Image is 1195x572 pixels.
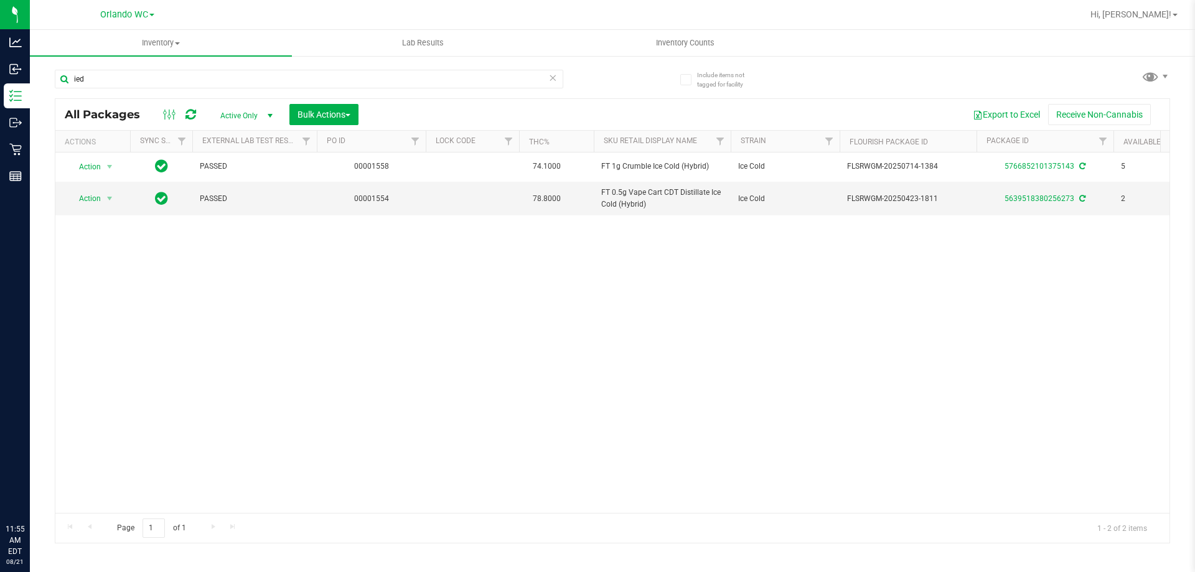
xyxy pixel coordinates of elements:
[143,518,165,538] input: 1
[1123,138,1161,146] a: Available
[986,136,1029,145] a: Package ID
[155,190,168,207] span: In Sync
[37,471,52,485] iframe: Resource center unread badge
[697,70,759,89] span: Include items not tagged for facility
[9,63,22,75] inline-svg: Inbound
[385,37,461,49] span: Lab Results
[738,161,832,172] span: Ice Cold
[1077,194,1085,203] span: Sync from Compliance System
[604,136,697,145] a: Sku Retail Display Name
[1005,162,1074,171] a: 5766852101375143
[601,161,723,172] span: FT 1g Crumble Ice Cold (Hybrid)
[200,193,309,205] span: PASSED
[9,116,22,129] inline-svg: Outbound
[639,37,731,49] span: Inventory Counts
[847,193,969,205] span: FLSRWGM-20250423-1811
[527,190,567,208] span: 78.8000
[100,9,148,20] span: Orlando WC
[1087,518,1157,537] span: 1 - 2 of 2 items
[30,30,292,56] a: Inventory
[850,138,928,146] a: Flourish Package ID
[1077,162,1085,171] span: Sync from Compliance System
[1048,104,1151,125] button: Receive Non-Cannabis
[6,557,24,566] p: 08/21
[354,194,389,203] a: 00001554
[9,90,22,102] inline-svg: Inventory
[1121,193,1168,205] span: 2
[741,136,766,145] a: Strain
[1090,9,1171,19] span: Hi, [PERSON_NAME]!
[55,70,563,88] input: Search Package ID, Item Name, SKU, Lot or Part Number...
[289,104,358,125] button: Bulk Actions
[738,193,832,205] span: Ice Cold
[1093,131,1113,152] a: Filter
[354,162,389,171] a: 00001558
[548,70,557,86] span: Clear
[172,131,192,152] a: Filter
[12,472,50,510] iframe: Resource center
[155,157,168,175] span: In Sync
[1121,161,1168,172] span: 5
[200,161,309,172] span: PASSED
[499,131,519,152] a: Filter
[9,170,22,182] inline-svg: Reports
[68,158,101,176] span: Action
[1005,194,1074,203] a: 5639518380256273
[65,138,125,146] div: Actions
[529,138,550,146] a: THC%
[819,131,840,152] a: Filter
[296,131,317,152] a: Filter
[6,523,24,557] p: 11:55 AM EDT
[327,136,345,145] a: PO ID
[106,518,196,538] span: Page of 1
[30,37,292,49] span: Inventory
[9,36,22,49] inline-svg: Analytics
[527,157,567,176] span: 74.1000
[436,136,476,145] a: Lock Code
[847,161,969,172] span: FLSRWGM-20250714-1384
[292,30,554,56] a: Lab Results
[405,131,426,152] a: Filter
[140,136,188,145] a: Sync Status
[102,190,118,207] span: select
[202,136,300,145] a: External Lab Test Result
[298,110,350,120] span: Bulk Actions
[9,143,22,156] inline-svg: Retail
[102,158,118,176] span: select
[710,131,731,152] a: Filter
[965,104,1048,125] button: Export to Excel
[68,190,101,207] span: Action
[601,187,723,210] span: FT 0.5g Vape Cart CDT Distillate Ice Cold (Hybrid)
[65,108,152,121] span: All Packages
[554,30,816,56] a: Inventory Counts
